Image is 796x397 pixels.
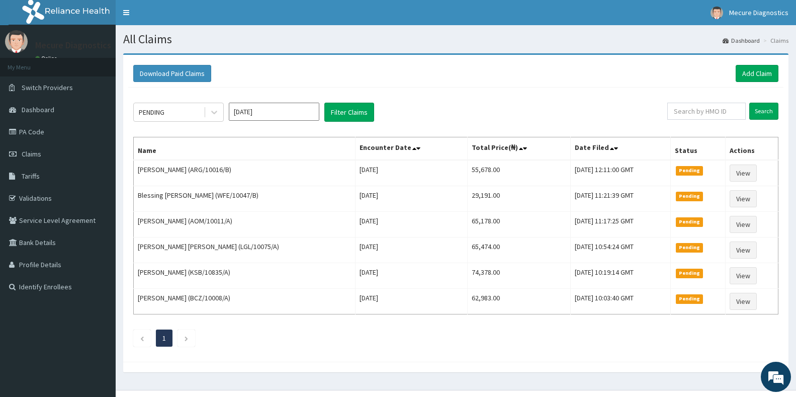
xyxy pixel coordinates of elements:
[670,137,725,161] th: Status
[134,160,356,186] td: [PERSON_NAME] (ARG/10016/B)
[133,65,211,82] button: Download Paid Claims
[123,33,788,46] h1: All Claims
[467,263,571,289] td: 74,378.00
[22,149,41,158] span: Claims
[134,237,356,263] td: [PERSON_NAME] [PERSON_NAME] (LGL/10075/A)
[571,160,670,186] td: [DATE] 12:11:00 GMT
[749,103,778,120] input: Search
[134,289,356,314] td: [PERSON_NAME] (BCZ/10008/A)
[134,137,356,161] th: Name
[356,186,467,212] td: [DATE]
[725,137,778,161] th: Actions
[676,243,703,252] span: Pending
[730,216,757,233] a: View
[676,192,703,201] span: Pending
[667,103,746,120] input: Search by HMO ID
[184,334,189,343] a: Next page
[356,263,467,289] td: [DATE]
[729,8,788,17] span: Mecure Diagnostics
[356,212,467,237] td: [DATE]
[356,137,467,161] th: Encounter Date
[467,160,571,186] td: 55,678.00
[134,212,356,237] td: [PERSON_NAME] (AOM/10011/A)
[730,267,757,284] a: View
[467,137,571,161] th: Total Price(₦)
[711,7,723,19] img: User Image
[134,186,356,212] td: Blessing [PERSON_NAME] (WFE/10047/B)
[676,269,703,278] span: Pending
[736,65,778,82] a: Add Claim
[571,212,670,237] td: [DATE] 11:17:25 GMT
[467,289,571,314] td: 62,983.00
[761,36,788,45] li: Claims
[134,263,356,289] td: [PERSON_NAME] (KSB/10835/A)
[676,294,703,303] span: Pending
[676,166,703,175] span: Pending
[730,165,757,182] a: View
[571,289,670,314] td: [DATE] 10:03:40 GMT
[676,217,703,226] span: Pending
[139,107,164,117] div: PENDING
[356,160,467,186] td: [DATE]
[22,172,40,181] span: Tariffs
[723,36,760,45] a: Dashboard
[229,103,319,121] input: Select Month and Year
[162,334,166,343] a: Page 1 is your current page
[571,263,670,289] td: [DATE] 10:19:14 GMT
[22,105,54,114] span: Dashboard
[730,242,757,259] a: View
[730,293,757,310] a: View
[467,212,571,237] td: 65,178.00
[35,41,111,50] p: Mecure Diagnostics
[140,334,144,343] a: Previous page
[571,237,670,263] td: [DATE] 10:54:24 GMT
[730,190,757,207] a: View
[356,289,467,314] td: [DATE]
[467,237,571,263] td: 65,474.00
[571,137,670,161] th: Date Filed
[5,30,28,53] img: User Image
[356,237,467,263] td: [DATE]
[571,186,670,212] td: [DATE] 11:21:39 GMT
[467,186,571,212] td: 29,191.00
[324,103,374,122] button: Filter Claims
[22,83,73,92] span: Switch Providers
[35,55,59,62] a: Online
